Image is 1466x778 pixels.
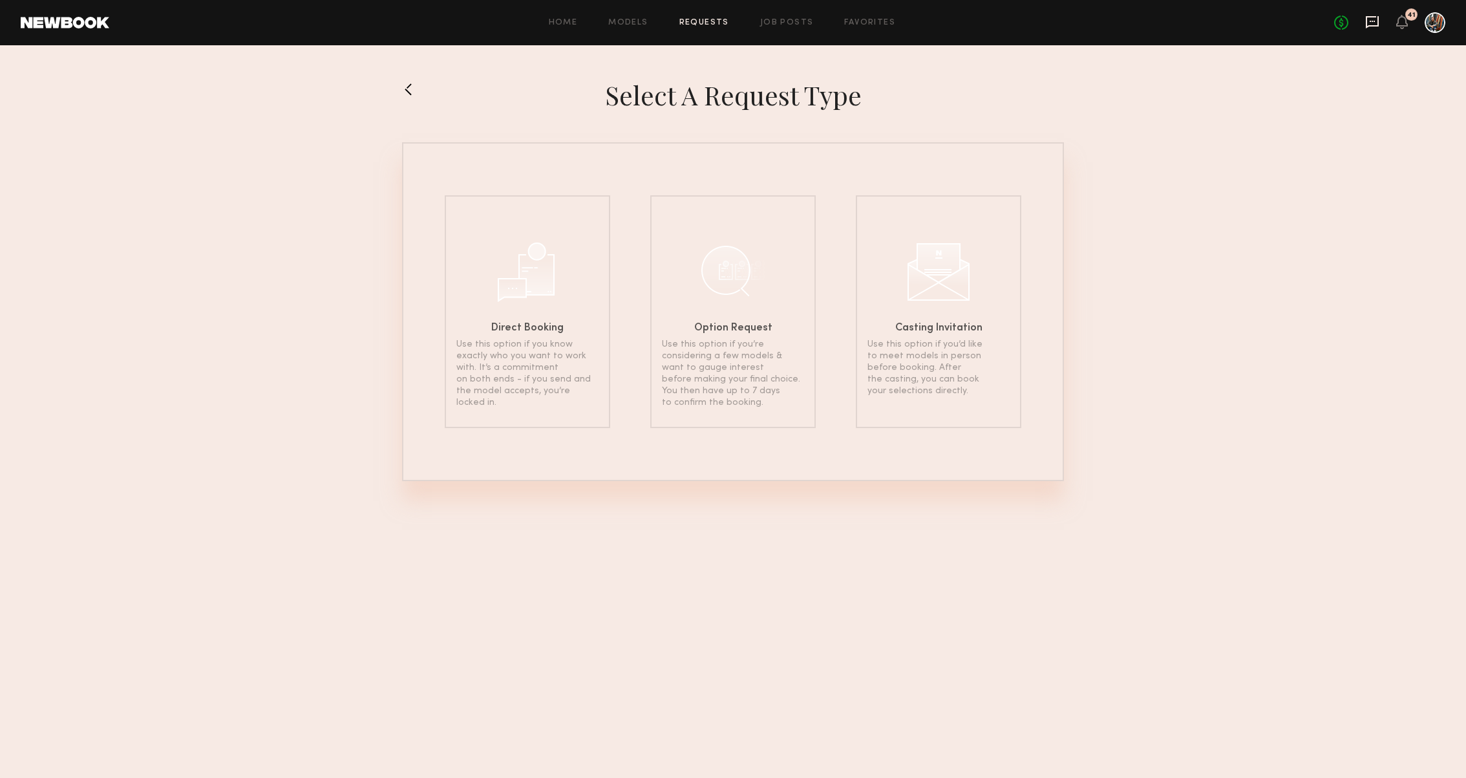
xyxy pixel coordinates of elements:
[867,339,1010,397] p: Use this option if you’d like to meet models in person before booking. After the casting, you can...
[650,195,816,428] a: Option RequestUse this option if you’re considering a few models & want to gauge interest before ...
[456,339,599,409] p: Use this option if you know exactly who you want to work with. It’s a commitment on both ends - i...
[694,323,772,334] h6: Option Request
[856,195,1021,428] a: Casting InvitationUse this option if you’d like to meet models in person before booking. After th...
[608,19,648,27] a: Models
[445,195,610,428] a: Direct BookingUse this option if you know exactly who you want to work with. It’s a commitment on...
[662,339,804,409] p: Use this option if you’re considering a few models & want to gauge interest before making your fi...
[549,19,578,27] a: Home
[895,323,983,334] h6: Casting Invitation
[760,19,814,27] a: Job Posts
[844,19,895,27] a: Favorites
[491,323,564,334] h6: Direct Booking
[679,19,729,27] a: Requests
[605,79,862,111] h1: Select a Request Type
[1407,12,1416,19] div: 41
